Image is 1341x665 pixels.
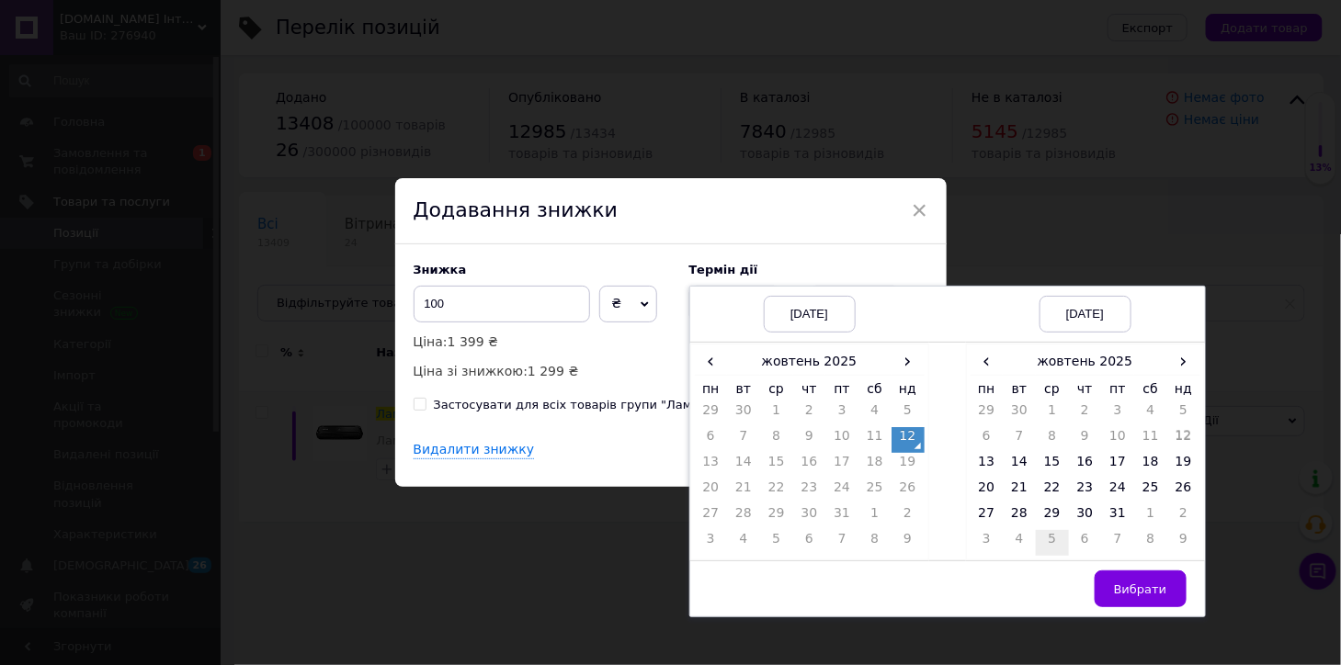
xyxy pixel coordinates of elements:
td: 5 [892,401,925,427]
td: 6 [1069,530,1102,556]
div: [DATE] [1040,296,1131,332]
td: 4 [858,401,892,427]
td: 10 [1101,427,1134,453]
td: 9 [1167,530,1200,556]
td: 9 [793,427,826,453]
td: 10 [825,427,858,453]
td: 1 [1134,504,1167,530]
th: нд [1167,376,1200,402]
th: жовтень 2025 [1003,348,1167,376]
td: 16 [793,453,826,479]
td: 30 [1069,504,1102,530]
span: › [892,348,925,375]
td: 13 [971,453,1004,479]
th: ср [1036,376,1069,402]
td: 23 [793,479,826,504]
th: пт [825,376,858,402]
td: 6 [695,427,728,453]
td: 17 [825,453,858,479]
td: 24 [1101,479,1134,504]
th: жовтень 2025 [727,348,892,376]
td: 1 [760,401,793,427]
td: 6 [971,427,1004,453]
td: 4 [1003,530,1036,556]
td: 19 [892,453,925,479]
td: 21 [1003,479,1036,504]
td: 18 [858,453,892,479]
td: 29 [1036,504,1069,530]
td: 25 [858,479,892,504]
span: Додавання знижки [414,198,619,221]
td: 27 [695,504,728,530]
span: ‹ [695,348,728,375]
th: пт [1101,376,1134,402]
th: чт [793,376,826,402]
td: 3 [971,530,1004,556]
td: 30 [1003,401,1036,427]
th: сб [1134,376,1167,402]
th: вт [1003,376,1036,402]
td: 2 [793,401,826,427]
td: 7 [1003,427,1036,453]
td: 11 [858,427,892,453]
td: 1 [858,504,892,530]
td: 30 [793,504,826,530]
td: 22 [1036,479,1069,504]
td: 9 [892,530,925,556]
p: Ціна: [414,332,671,352]
td: 21 [727,479,760,504]
td: 18 [1134,453,1167,479]
input: 0 [414,286,590,322]
td: 29 [695,401,728,427]
td: 26 [892,479,925,504]
th: сб [858,376,892,402]
td: 16 [1069,453,1102,479]
td: 20 [971,479,1004,504]
td: 7 [825,530,858,556]
td: 28 [727,504,760,530]
td: 29 [971,401,1004,427]
td: 11 [1134,427,1167,453]
span: × [912,195,928,226]
span: › [1167,348,1200,375]
td: 26 [1167,479,1200,504]
td: 3 [825,401,858,427]
span: 1 399 ₴ [448,334,498,349]
td: 20 [695,479,728,504]
th: пн [695,376,728,402]
td: 3 [1101,401,1134,427]
label: Термін дії [689,263,928,276]
th: чт [1069,376,1102,402]
td: 19 [1167,453,1200,479]
td: 3 [695,530,728,556]
td: 14 [1003,453,1036,479]
td: 25 [1134,479,1167,504]
td: 8 [1036,427,1069,453]
td: 9 [1069,427,1102,453]
td: 4 [727,530,760,556]
th: вт [727,376,760,402]
td: 6 [793,530,826,556]
td: 31 [1101,504,1134,530]
td: 30 [727,401,760,427]
td: 29 [760,504,793,530]
th: пн [971,376,1004,402]
td: 24 [825,479,858,504]
td: 7 [727,427,760,453]
span: ₴ [612,296,622,310]
td: 4 [1134,401,1167,427]
div: [DATE] [764,296,856,332]
td: 8 [1134,530,1167,556]
td: 15 [760,453,793,479]
span: 1 299 ₴ [528,364,578,378]
td: 22 [760,479,793,504]
td: 5 [1167,401,1200,427]
td: 8 [760,427,793,453]
td: 12 [892,427,925,453]
td: 31 [825,504,858,530]
span: Знижка [414,263,467,276]
td: 15 [1036,453,1069,479]
td: 13 [695,453,728,479]
td: 12 [1167,427,1200,453]
div: Видалити знижку [414,441,535,460]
